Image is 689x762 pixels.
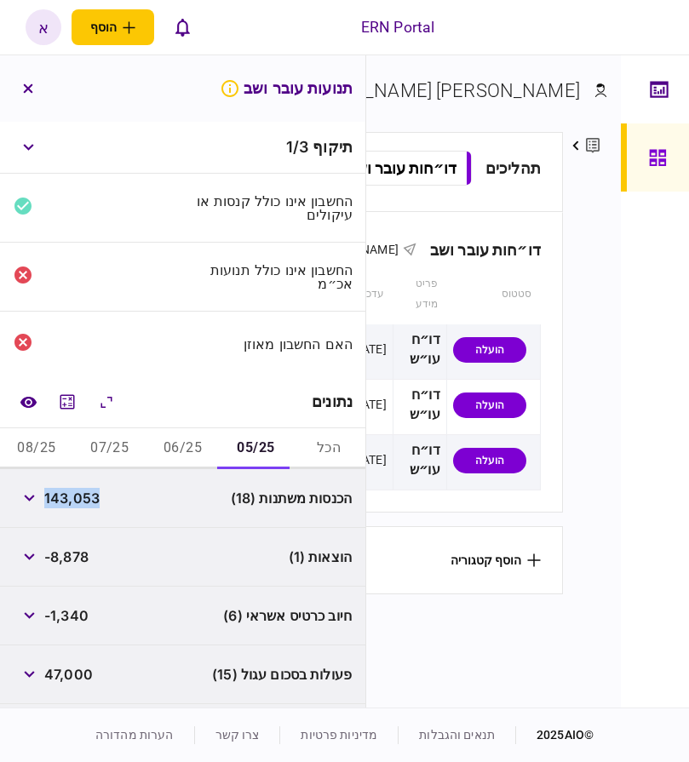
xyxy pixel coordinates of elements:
[361,16,434,38] div: ERN Portal
[26,9,61,45] button: א
[146,428,220,469] button: 06/25
[215,728,260,742] a: צרו קשר
[453,337,526,363] div: הועלה
[13,387,43,417] a: השוואה למסמך
[453,392,526,418] div: הועלה
[416,241,541,259] div: דו״חות עובר ושב
[446,265,540,324] th: סטטוס
[286,138,308,156] span: 1 / 3
[288,77,580,105] div: [PERSON_NAME] [PERSON_NAME]
[451,553,541,567] button: הוסף קטגוריה
[44,605,89,626] span: -1,340
[453,448,526,473] div: הועלה
[399,386,440,425] div: דו״ח עו״ש
[231,488,352,508] span: הכנסות משתנות (18)
[351,396,387,413] div: [DATE]
[419,728,495,742] a: תנאים והגבלות
[72,9,154,45] button: פתח תפריט להוספת לקוח
[95,728,174,742] a: הערות מהדורה
[393,265,446,324] th: פריט מידע
[223,605,352,626] span: חיוב כרטיס אשראי (6)
[351,451,387,468] div: [DATE]
[44,664,93,685] span: 47,000
[399,330,440,370] div: דו״ח עו״ש
[351,341,387,358] div: [DATE]
[190,194,353,221] div: החשבון אינו כולל קנסות או עיקולים
[219,428,292,469] button: 05/25
[289,547,352,567] span: הוצאות (1)
[301,728,377,742] a: מדיניות פרטיות
[190,263,353,290] div: החשבון אינו כולל תנועות אכ״מ
[399,441,440,480] div: דו״ח עו״ש
[292,428,365,469] button: הכל
[52,387,83,417] button: מחשבון
[220,78,353,99] h3: תנועות עובר ושב
[44,547,89,567] span: -8,878
[164,9,200,45] button: פתח רשימת התראות
[44,488,100,508] span: 143,053
[212,664,352,685] span: פעולות בסכום עגול (15)
[91,387,122,417] button: הרחב\כווץ הכל
[190,337,353,351] div: האם החשבון מאוזן
[312,393,353,410] div: נתונים
[220,78,240,99] svg: איכות לא מספקת
[313,138,353,156] span: תיקוף
[73,428,146,469] button: 07/25
[485,157,541,180] div: תהליכים
[515,726,594,744] div: © 2025 AIO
